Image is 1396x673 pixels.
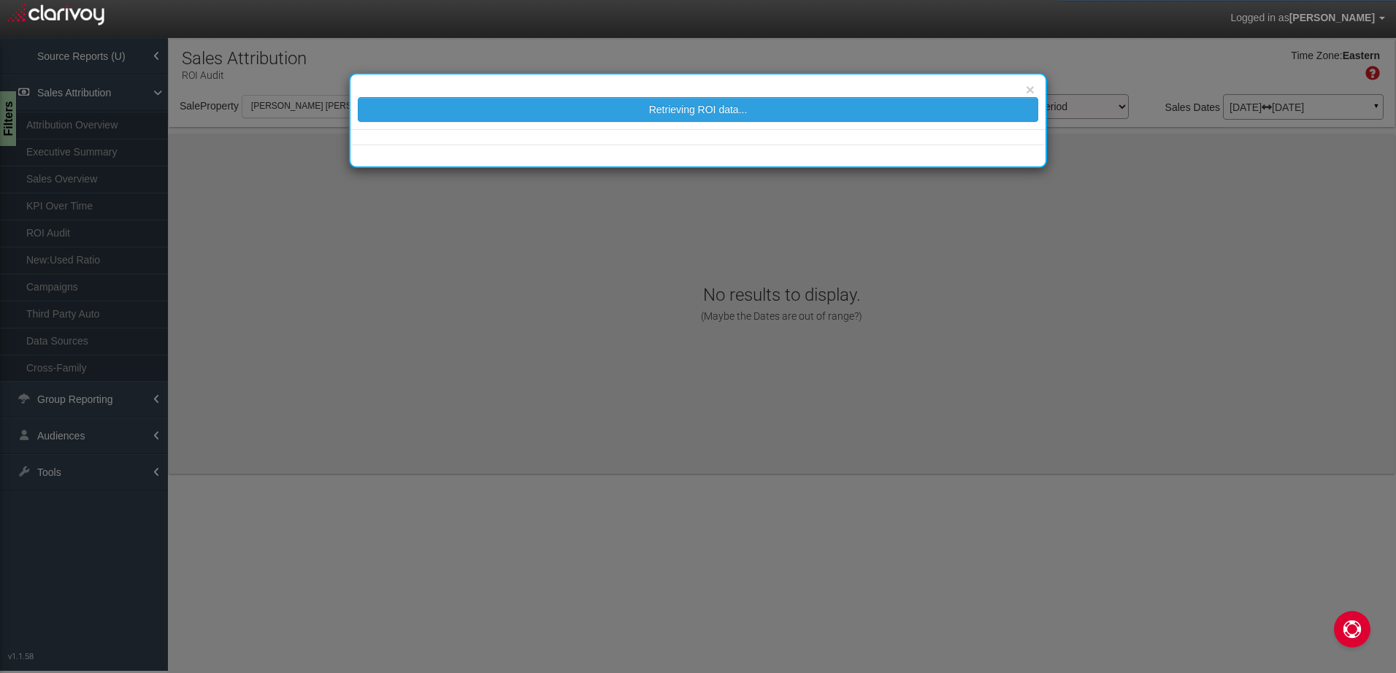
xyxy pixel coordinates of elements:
[1219,1,1396,36] a: Logged in as[PERSON_NAME]
[649,104,748,115] span: Retrieving ROI data...
[358,97,1038,122] button: Retrieving ROI data...
[1230,12,1289,23] span: Logged in as
[1026,82,1035,97] button: ×
[1289,12,1375,23] span: [PERSON_NAME]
